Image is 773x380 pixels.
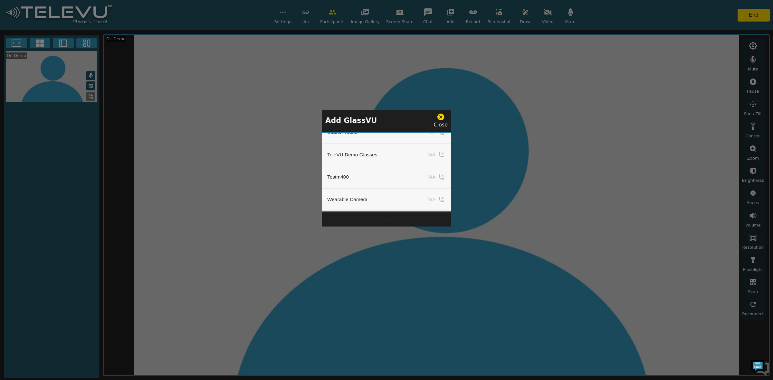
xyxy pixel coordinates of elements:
div: &nbsp; [322,212,451,227]
div: Testm400 [327,173,349,181]
img: Chat Widget [750,357,770,377]
img: d_736959983_company_1615157101543_736959983 [11,30,27,46]
div: Close [434,113,448,129]
div: Wearable Camera [327,196,367,203]
span: We're online! [37,81,89,146]
p: Add GlassVU [325,115,377,126]
textarea: Type your message and hit 'Enter' [3,176,123,198]
div: Minimize live chat window [106,3,121,19]
div: Chat with us now [33,34,108,42]
div: TeleVU Demo Glasses [327,151,377,158]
